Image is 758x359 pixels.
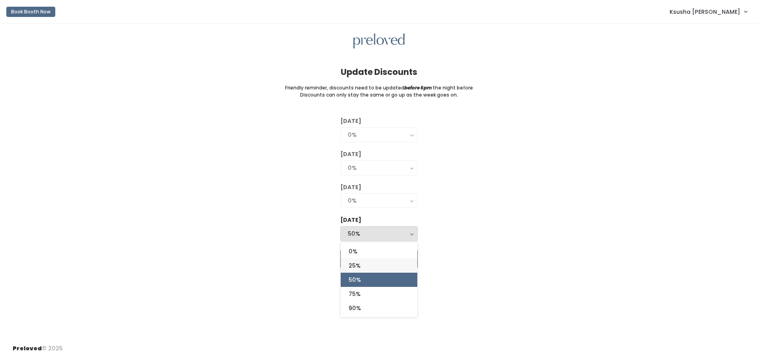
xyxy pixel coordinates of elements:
a: Book Booth Now [6,3,55,20]
span: 0% [349,247,357,256]
small: Friendly reminder, discounts need to be updated the night before [285,84,473,91]
button: 0% [340,160,418,175]
label: [DATE] [340,183,361,192]
label: [DATE] [340,150,361,158]
div: 0% [348,196,410,205]
small: Discounts can only stay the same or go up as the week goes on. [300,91,458,99]
label: [DATE] [340,117,361,125]
button: 0% [340,193,418,208]
div: 50% [348,229,410,238]
button: 0% [340,127,418,142]
button: Book Booth Now [6,7,55,17]
label: [DATE] [340,216,361,224]
span: Preloved [13,344,42,352]
img: preloved logo [353,33,405,49]
span: 50% [349,275,361,284]
a: Ksusha [PERSON_NAME] [662,3,755,20]
div: 0% [348,164,410,172]
button: 50% [340,226,418,241]
span: Ksusha [PERSON_NAME] [670,7,740,16]
div: 0% [348,130,410,139]
span: 25% [349,261,360,270]
span: 90% [349,304,361,312]
h4: Update Discounts [341,67,417,76]
i: before 6pm [404,84,432,91]
span: 75% [349,290,360,298]
div: © 2025 [13,338,63,353]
